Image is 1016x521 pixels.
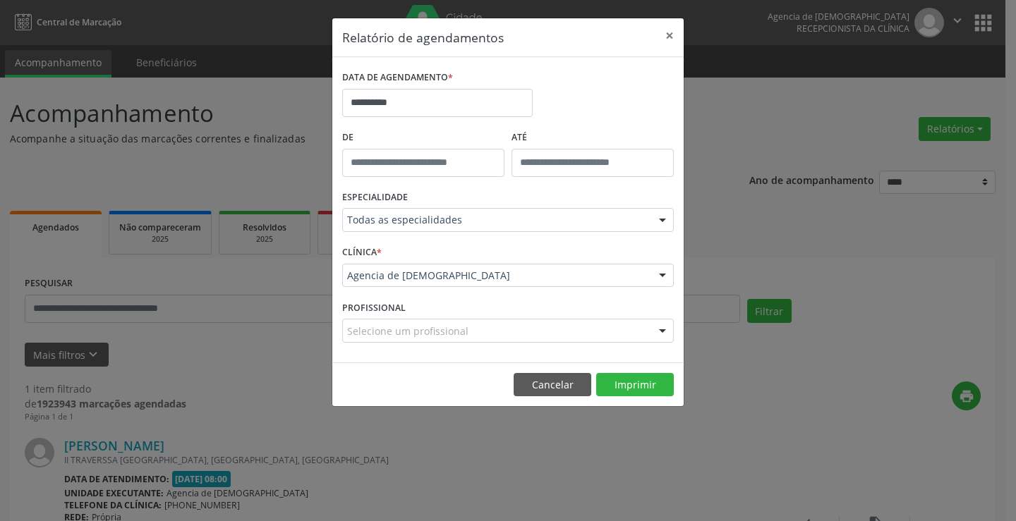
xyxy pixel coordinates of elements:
label: ESPECIALIDADE [342,187,408,209]
button: Imprimir [596,373,674,397]
label: De [342,127,504,149]
h5: Relatório de agendamentos [342,28,504,47]
label: CLÍNICA [342,242,382,264]
button: Close [655,18,684,53]
label: ATÉ [512,127,674,149]
span: Selecione um profissional [347,324,468,338]
label: PROFISSIONAL [342,297,406,319]
span: Agencia de [DEMOGRAPHIC_DATA] [347,269,645,283]
button: Cancelar [514,373,591,397]
label: DATA DE AGENDAMENTO [342,67,453,89]
span: Todas as especialidades [347,213,645,227]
